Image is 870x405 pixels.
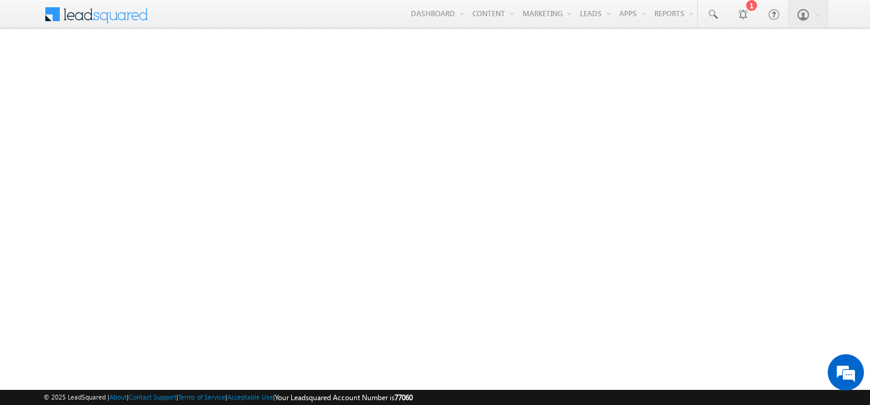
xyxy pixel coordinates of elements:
[129,393,176,401] a: Contact Support
[109,393,127,401] a: About
[395,393,413,402] span: 77060
[227,393,273,401] a: Acceptable Use
[275,393,413,402] span: Your Leadsquared Account Number is
[43,392,413,403] span: © 2025 LeadSquared | | | | |
[178,393,225,401] a: Terms of Service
